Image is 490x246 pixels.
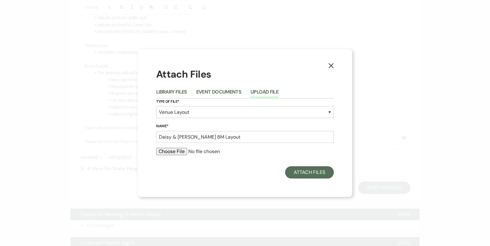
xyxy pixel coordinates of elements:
[196,90,241,98] button: Event Documents
[156,98,334,105] label: Type of File*
[251,90,278,98] button: Upload File
[285,166,334,179] button: Attach Files
[156,123,334,130] label: Name*
[156,90,187,98] button: Library Files
[156,67,334,81] h1: Attach Files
